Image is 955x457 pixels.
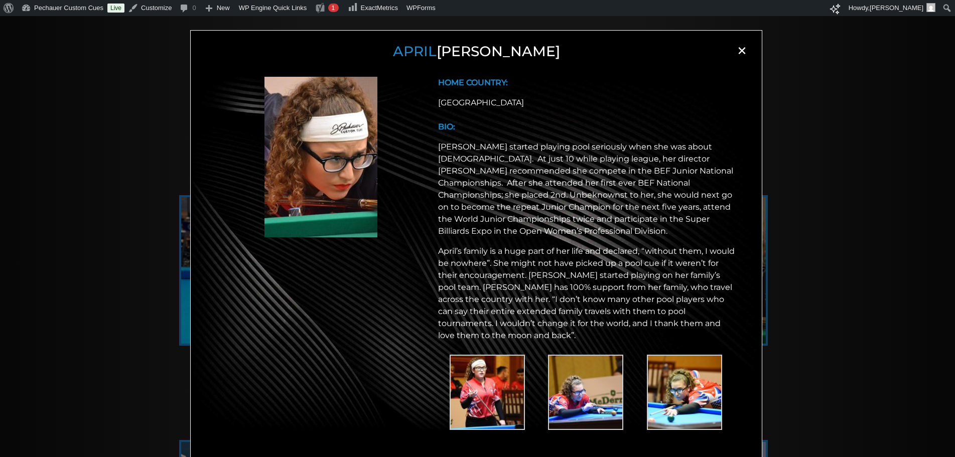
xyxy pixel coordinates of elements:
[870,4,923,12] span: [PERSON_NAME]
[438,245,737,342] p: April’s family is a huge part of her life and declared, “without them, I would be nowhere”. She m...
[203,43,749,60] h3: [PERSON_NAME]
[264,77,377,237] img: April Larson
[393,43,437,60] span: April
[734,43,749,58] span: ×
[331,4,335,12] span: 1
[438,122,455,131] b: BIO:
[107,4,124,13] a: Live
[361,4,398,12] span: ExactMetrics
[438,141,737,237] p: [PERSON_NAME] started playing pool seriously when she was about [DEMOGRAPHIC_DATA]. At just 10 wh...
[438,97,737,109] div: [GEOGRAPHIC_DATA]
[438,78,508,87] b: HOME COUNTRY:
